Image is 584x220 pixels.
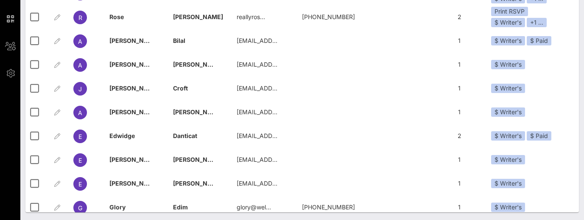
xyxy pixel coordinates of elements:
span: J [78,85,82,93]
span: E [78,181,82,188]
span: [EMAIL_ADDRESS][DOMAIN_NAME] [237,37,339,44]
div: 1 [428,195,491,219]
span: +18173663863 [302,13,355,20]
span: A [78,38,82,45]
div: $ Writer's [491,107,525,117]
span: Danticat [173,132,197,139]
div: $ Writer's [491,84,525,93]
span: [PERSON_NAME] [109,108,159,116]
div: $ Writer's [491,131,525,141]
div: $ Writer's [491,155,525,164]
div: 1 [428,148,491,172]
div: 2 [428,5,491,29]
div: $ Paid [527,36,551,45]
span: Glory [109,203,126,211]
div: $ Writer's [491,18,525,27]
div: 2 [428,124,491,148]
div: $ Writer's [491,36,525,45]
span: [PERSON_NAME] [109,61,159,68]
span: [EMAIL_ADDRESS][DOMAIN_NAME] [237,156,339,163]
span: [EMAIL_ADDRESS][DOMAIN_NAME] [237,132,339,139]
span: [PERSON_NAME] [109,37,159,44]
span: [EMAIL_ADDRESS][DOMAIN_NAME] [237,108,339,116]
span: Croft [173,85,188,92]
span: A [78,62,82,69]
span: A [78,109,82,116]
span: [PERSON_NAME] [109,180,159,187]
span: [PERSON_NAME] [173,180,223,187]
span: [EMAIL_ADDRESS][PERSON_NAME][DOMAIN_NAME] [237,180,388,187]
div: 1 [428,100,491,124]
span: E [78,133,82,140]
span: [PERSON_NAME] [173,108,223,116]
span: [EMAIL_ADDRESS][DOMAIN_NAME] [237,61,339,68]
span: [PERSON_NAME] [109,156,159,163]
div: Print RSVP [491,7,528,16]
span: Edwidge [109,132,135,139]
span: +12026642440 [302,203,355,211]
span: Rose [109,13,124,20]
p: reallyros… [237,5,265,29]
span: [PERSON_NAME] [109,85,159,92]
span: G [78,204,82,212]
span: Edim [173,203,188,211]
span: [EMAIL_ADDRESS][DOMAIN_NAME] [237,85,339,92]
p: glory@wel… [237,195,271,219]
div: $ Writer's [491,203,525,212]
span: [PERSON_NAME] [173,156,223,163]
div: +1 ... [527,18,547,27]
span: [PERSON_NAME] [173,61,223,68]
span: R [78,14,82,21]
span: E [78,157,82,164]
div: $ Paid [527,131,551,141]
div: 1 [428,172,491,195]
div: 1 [428,76,491,100]
span: [PERSON_NAME] [173,13,223,20]
div: 1 [428,29,491,53]
span: Bilal [173,37,185,44]
div: $ Writer's [491,60,525,69]
div: $ Writer's [491,179,525,188]
div: 1 [428,53,491,76]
